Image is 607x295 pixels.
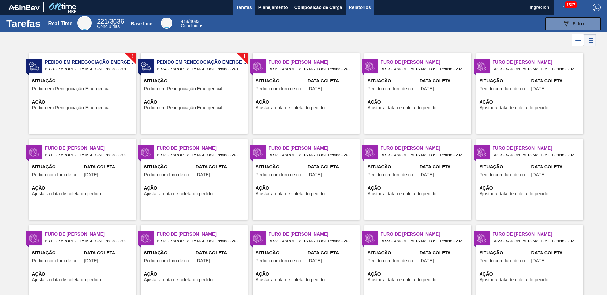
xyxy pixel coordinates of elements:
[269,238,354,245] span: BR23 - XAROPE ALTA MALTOSE Pedido - 2026252
[493,59,583,66] span: Furo de Coleta
[45,152,131,159] span: BR13 - XAROPE ALTA MALTOSE Pedido - 2026222
[269,66,354,73] span: BR19 - XAROPE ALTA MALTOSE Pedido - 2026314
[381,231,471,238] span: Furo de Coleta
[593,4,601,11] img: Logout
[157,145,248,152] span: Furo de Coleta
[45,231,136,238] span: Furo de Coleta
[144,250,194,256] span: Situação
[32,250,82,256] span: Situação
[256,250,306,256] span: Situação
[381,145,471,152] span: Furo de Coleta
[77,16,92,30] div: Real Time
[181,19,199,24] span: / 4083
[29,61,39,71] img: status
[144,99,246,105] span: Ação
[258,4,288,11] span: Planejamento
[381,66,466,73] span: BR13 - XAROPE ALTA MALTOSE Pedido - 2026220
[181,19,188,24] span: 448
[97,18,108,25] span: 221
[141,147,151,157] img: status
[554,3,575,12] button: Notificações
[480,105,549,110] span: Ajustar a data de coleta do pedido
[45,238,131,245] span: BR13 - XAROPE ALTA MALTOSE Pedido - 2026227
[32,172,82,177] span: Pedido com furo de coleta
[196,164,246,170] span: Data Coleta
[308,78,358,84] span: Data Coleta
[256,277,325,282] span: Ajustar a data de coleta do pedido
[480,86,530,91] span: Pedido com furo de coleta
[6,20,41,27] h1: Tarefas
[480,164,530,170] span: Situação
[493,66,578,73] span: BR13 - XAROPE ALTA MALTOSE Pedido - 2026221
[141,61,151,71] img: status
[368,250,418,256] span: Situação
[368,105,437,110] span: Ajustar a data de coleta do pedido
[29,233,39,243] img: status
[308,164,358,170] span: Data Coleta
[584,34,596,46] div: Visão em Cards
[157,231,248,238] span: Furo de Coleta
[420,86,434,91] span: 09/09/2025
[256,99,358,105] span: Ação
[308,250,358,256] span: Data Coleta
[365,147,375,157] img: status
[368,164,418,170] span: Situação
[381,59,471,66] span: Furo de Coleta
[420,164,470,170] span: Data Coleta
[253,233,263,243] img: status
[368,271,470,277] span: Ação
[84,250,134,256] span: Data Coleta
[144,277,213,282] span: Ajustar a data de coleta do pedido
[144,105,222,110] span: Pedido em Renegociação Emergencial
[144,172,194,177] span: Pedido com furo de coleta
[157,238,243,245] span: BR13 - XAROPE ALTA MALTOSE Pedido - 2026322
[32,191,101,196] span: Ajustar a data de coleta do pedido
[269,152,354,159] span: BR13 - XAROPE ALTA MALTOSE Pedido - 2026224
[420,250,470,256] span: Data Coleta
[480,271,582,277] span: Ação
[349,4,371,11] span: Relatórios
[157,152,243,159] span: BR13 - XAROPE ALTA MALTOSE Pedido - 2026223
[29,147,39,157] img: status
[32,78,134,84] span: Situação
[141,233,151,243] img: status
[493,231,583,238] span: Furo de Coleta
[368,99,470,105] span: Ação
[157,66,243,73] span: BR24 - XAROPE ALTA MALTOSE Pedido - 2018591
[477,147,486,157] img: status
[8,5,40,10] img: TNhmsLtSVTkK8tSr43FrP2fwEKptu5GPRR3wAAAABJRU5ErkJggg==
[572,34,584,46] div: Visão em Lista
[368,78,418,84] span: Situação
[480,258,530,263] span: Pedido com furo de coleta
[32,105,111,110] span: Pedido em Renegociação Emergencial
[480,78,530,84] span: Situação
[545,17,601,30] button: Filtro
[45,145,136,152] span: Furo de Coleta
[256,271,358,277] span: Ação
[144,258,194,263] span: Pedido com furo de coleta
[531,164,582,170] span: Data Coleta
[368,277,437,282] span: Ajustar a data de coleta do pedido
[269,231,360,238] span: Furo de Coleta
[573,21,584,26] span: Filtro
[32,86,111,91] span: Pedido em Renegociação Emergencial
[253,61,263,71] img: status
[308,258,322,263] span: 12/09/2025
[294,4,342,11] span: Composição de Carga
[480,277,549,282] span: Ajustar a data de coleta do pedido
[196,258,210,263] span: 14/09/2025
[381,238,466,245] span: BR23 - XAROPE ALTA MALTOSE Pedido - 2026253
[157,59,248,66] span: Pedido em Renegociação Emergencial
[256,78,306,84] span: Situação
[244,54,245,59] span: !
[144,191,213,196] span: Ajustar a data de coleta do pedido
[368,172,418,177] span: Pedido com furo de coleta
[144,185,246,191] span: Ação
[161,18,172,29] div: Base Line
[381,152,466,159] span: BR13 - XAROPE ALTA MALTOSE Pedido - 2026225
[420,172,434,177] span: 12/09/2025
[32,164,82,170] span: Situação
[565,1,577,8] span: 1507
[308,172,322,177] span: 11/09/2025
[253,147,263,157] img: status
